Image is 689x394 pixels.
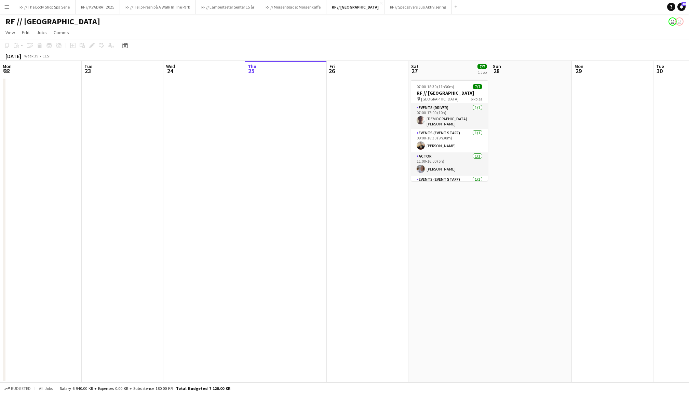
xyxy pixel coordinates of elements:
span: Comms [54,29,69,36]
span: 25 [247,67,256,75]
div: 1 Job [478,70,487,75]
span: 22 [2,67,12,75]
app-card-role: Events (Event Staff)1/1 [411,176,488,201]
span: 30 [655,67,664,75]
app-user-avatar: Alexander Skeppland Hole [675,17,684,26]
span: 07:00-18:30 (11h30m) [417,84,454,89]
a: Comms [51,28,72,37]
h3: RF // [GEOGRAPHIC_DATA] [411,90,488,96]
span: Wed [166,63,175,69]
span: Jobs [37,29,47,36]
app-job-card: 07:00-18:30 (11h30m)7/7RF // [GEOGRAPHIC_DATA] [GEOGRAPHIC_DATA]6 RolesEvents (Driver)1/107:00-17... [411,80,488,181]
div: [DATE] [5,53,21,59]
span: Edit [22,29,30,36]
span: 7/7 [473,84,482,89]
span: Mon [3,63,12,69]
div: CEST [42,53,51,58]
span: 23 [83,67,92,75]
app-user-avatar: Marit Holvik [668,17,677,26]
app-card-role: Events (Event Staff)1/109:00-18:30 (9h30m)[PERSON_NAME] [411,129,488,152]
span: Sun [493,63,501,69]
div: Salary 6 940.00 KR + Expenses 0.00 KR + Subsistence 180.00 KR = [60,386,230,391]
app-card-role: Events (Driver)1/107:00-17:00 (10h)[DEMOGRAPHIC_DATA][PERSON_NAME] [411,104,488,129]
span: 6 Roles [471,96,482,101]
button: RF // Hello Fresh på A Walk In The Park [120,0,196,14]
span: Tue [84,63,92,69]
span: All jobs [38,386,54,391]
span: 28 [492,67,501,75]
a: 40 [677,3,686,11]
button: RF // The Body Shop Spa Serie [14,0,76,14]
span: Sat [411,63,419,69]
button: RF // [GEOGRAPHIC_DATA] [326,0,384,14]
button: Budgeted [3,385,32,392]
button: RF // Specsavers Juli Aktivisering [384,0,452,14]
button: RF // KVADRAT 2025 [76,0,120,14]
span: Thu [248,63,256,69]
span: 27 [410,67,419,75]
button: RF // Lambertseter Senter 15 år [196,0,260,14]
button: RF // Morgenbladet Morgenkaffe [260,0,326,14]
span: [GEOGRAPHIC_DATA] [421,96,459,101]
h1: RF // [GEOGRAPHIC_DATA] [5,16,100,27]
span: Fri [329,63,335,69]
span: Tue [656,63,664,69]
span: View [5,29,15,36]
span: Mon [575,63,583,69]
span: 26 [328,67,335,75]
span: 24 [165,67,175,75]
span: 40 [681,2,686,6]
span: 7/7 [477,64,487,69]
a: Edit [19,28,32,37]
app-card-role: Actor1/111:00-16:00 (5h)[PERSON_NAME] [411,152,488,176]
a: Jobs [34,28,50,37]
span: Total Budgeted 7 120.00 KR [176,386,230,391]
span: Week 39 [23,53,40,58]
span: 29 [573,67,583,75]
a: View [3,28,18,37]
span: Budgeted [11,386,31,391]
